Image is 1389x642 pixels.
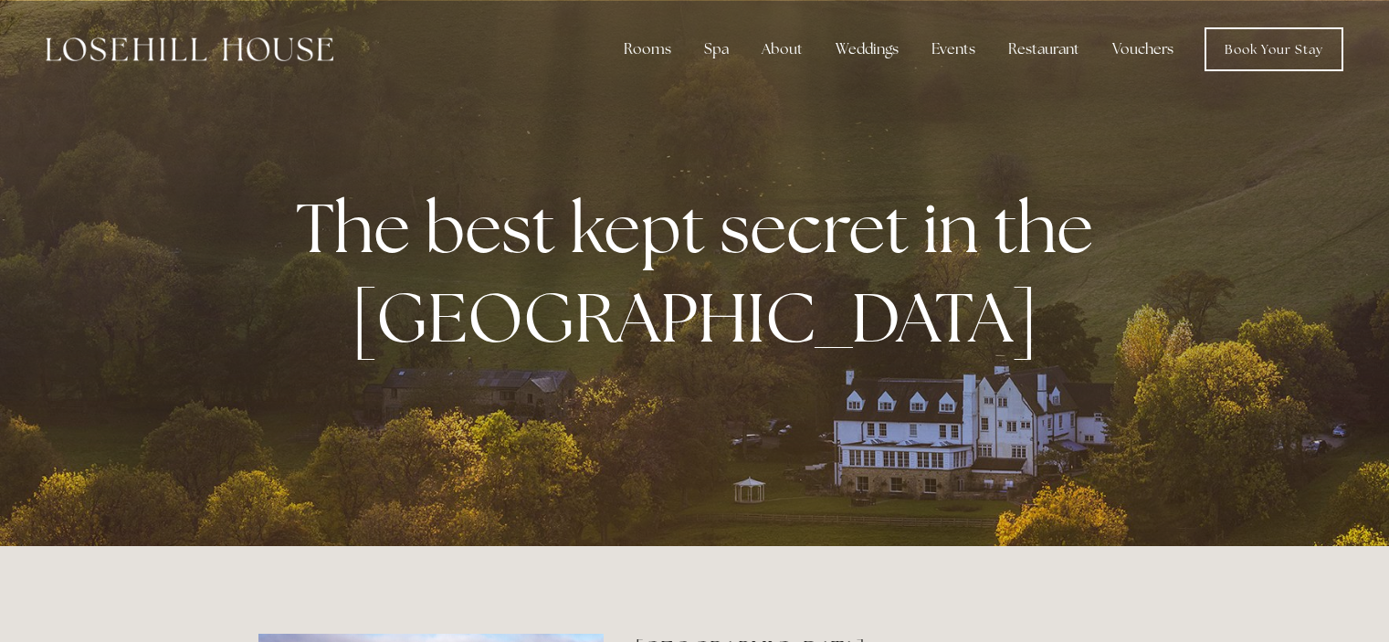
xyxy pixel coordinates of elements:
[917,31,990,68] div: Events
[609,31,686,68] div: Rooms
[1205,27,1343,71] a: Book Your Stay
[821,31,913,68] div: Weddings
[994,31,1094,68] div: Restaurant
[46,37,333,61] img: Losehill House
[296,183,1108,362] strong: The best kept secret in the [GEOGRAPHIC_DATA]
[747,31,817,68] div: About
[1098,31,1188,68] a: Vouchers
[689,31,743,68] div: Spa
